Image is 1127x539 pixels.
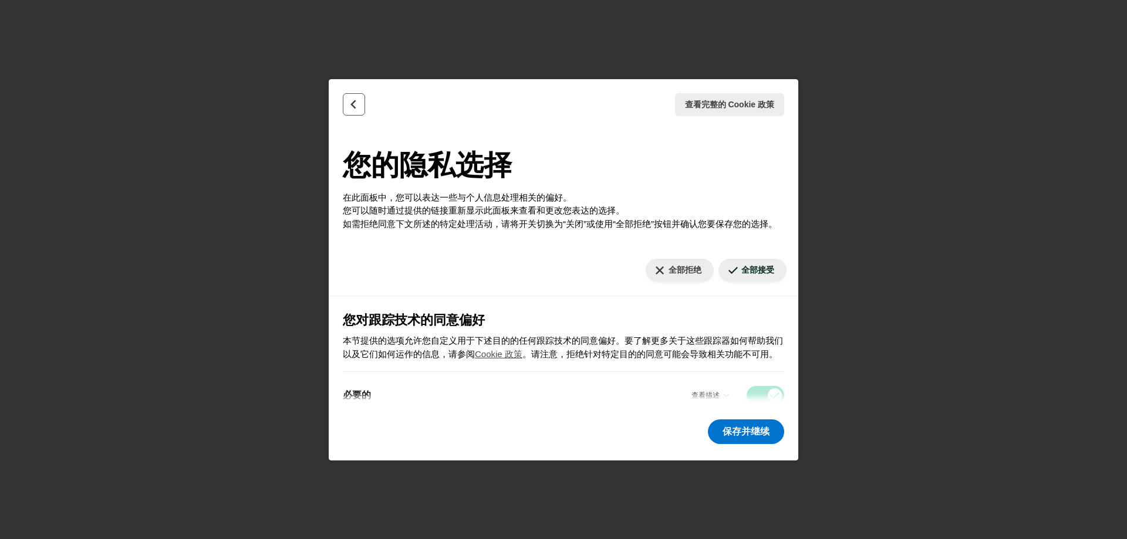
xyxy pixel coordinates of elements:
a: Cookie 政策 - 链接在新标签页中打开 [475,349,522,359]
font: 您可以随时通过提供的链接重新显示此面板来查看和更改您表达的选择。 [343,205,625,215]
font: 全部接受 [741,265,774,274]
font: 查看完整的 Cookie 政策 [685,100,774,109]
button: 保存并继续 [708,419,784,444]
font: 保存并继续 [723,426,770,436]
font: 全部拒绝 [669,265,701,274]
font: 查看描述 [691,391,720,399]
font: 您的隐私选择 [343,150,512,181]
font: Cookie 政策 [475,349,522,359]
button: 全部拒绝 [646,259,714,282]
button: 查看完整的 Cookie 政策 [675,93,784,116]
font: 如需拒绝同意下文所述的特定处理活动，请将开关切换为“关闭”或使用“全部拒绝”按钮并确认您要保存您的选择。 [343,219,777,229]
button: 后退 [343,93,365,116]
font: 在此面板中，您可以表达一些与个人信息处理相关的偏好。 [343,192,572,202]
font: 。请注意，拒绝针对特定目的的同意可能会导致相关功能不可用。 [522,349,778,359]
button: 必需 - 参见描述 [691,386,733,405]
button: 全部接受 [718,259,787,282]
font: 您对跟踪技术的同意偏好 [343,313,485,327]
font: 必要的 [343,390,371,400]
font: 本节提供的选项允许您自定义用于下述目的的任何跟踪技术的同意偏好。要了解更多关于这些跟踪器如何帮助我们以及它们如何运作的信息，请参阅 [343,335,783,359]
